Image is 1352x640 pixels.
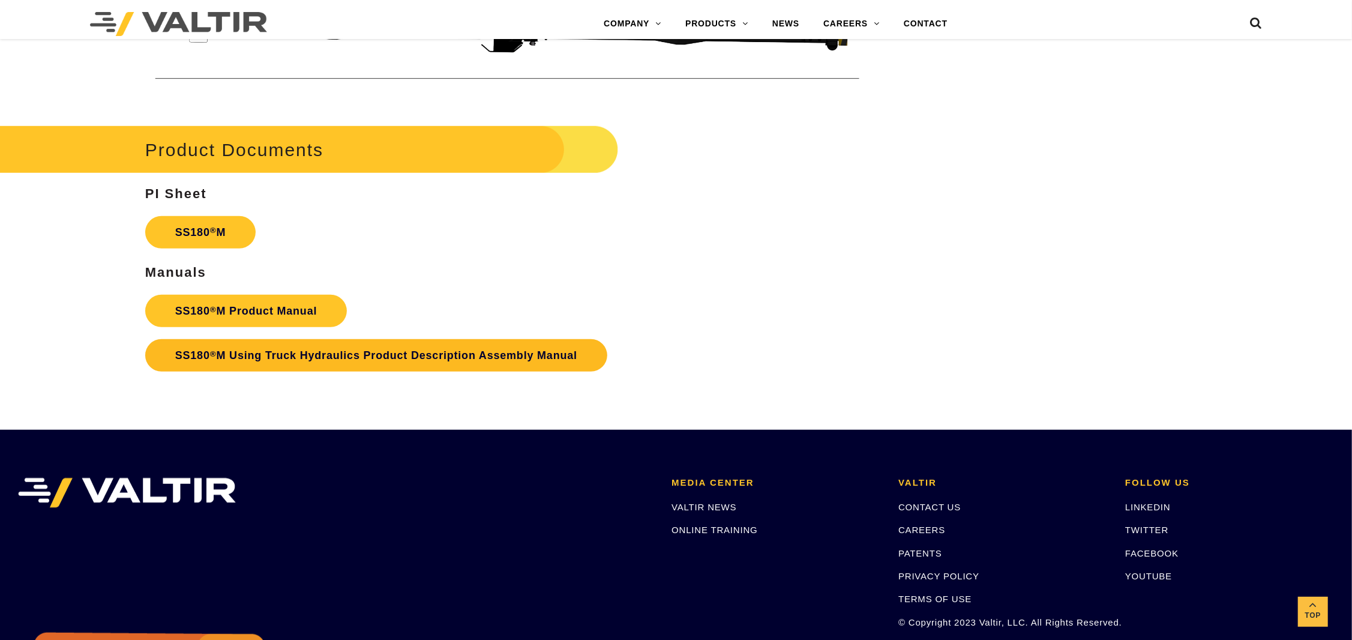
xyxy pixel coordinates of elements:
[811,12,892,36] a: CAREERS
[898,594,972,604] a: TERMS OF USE
[1298,609,1328,623] span: Top
[1125,502,1171,512] a: LINKEDIN
[1125,571,1172,581] a: YOUTUBE
[1125,478,1334,488] h2: FOLLOW US
[145,265,206,280] strong: Manuals
[210,349,217,358] sup: ®
[671,525,757,535] a: ONLINE TRAINING
[145,216,256,249] a: SS180®M
[760,12,811,36] a: NEWS
[898,571,979,581] a: PRIVACY POLICY
[1125,548,1179,558] a: FACEBOOK
[671,502,736,512] a: VALTIR NEWS
[898,502,961,512] a: CONTACT US
[1298,597,1328,627] a: Top
[898,548,942,558] a: PATENTS
[898,615,1107,629] p: © Copyright 2023 Valtir, LLC. All Rights Reserved.
[898,478,1107,488] h2: VALTIR
[210,226,217,235] sup: ®
[210,305,217,314] sup: ®
[592,12,673,36] a: COMPANY
[898,525,945,535] a: CAREERS
[145,295,347,327] a: SS180®M Product Manual
[892,12,960,36] a: CONTACT
[90,12,267,36] img: Valtir
[671,478,880,488] h2: MEDIA CENTER
[18,478,236,508] img: VALTIR
[145,186,207,201] strong: PI Sheet
[673,12,760,36] a: PRODUCTS
[145,339,607,372] a: SS180®M Using Truck Hydraulics Product Description Assembly Manual
[1125,525,1168,535] a: TWITTER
